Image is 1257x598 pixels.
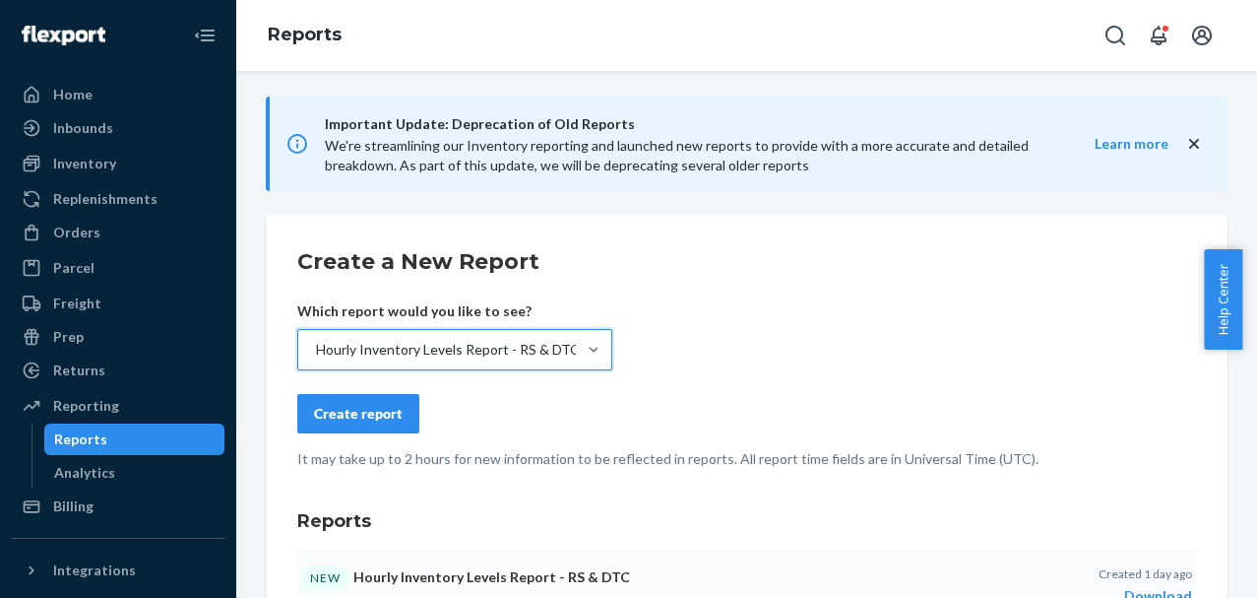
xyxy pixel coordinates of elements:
div: Home [53,85,93,104]
div: NEW [301,565,349,590]
div: Integrations [53,561,136,580]
div: Inbounds [53,118,113,138]
div: Hourly Inventory Levels Report - RS & DTC [316,340,580,360]
a: Prep [12,321,224,353]
button: Create report [297,394,419,433]
a: Freight [12,288,224,319]
span: We're streamlining our Inventory reporting and launched new reports to provide with a more accura... [325,137,1029,173]
div: Freight [53,294,101,313]
button: Learn more [1055,134,1168,154]
a: Inventory [12,148,224,179]
a: Reports [44,424,225,455]
button: Open account menu [1182,16,1222,55]
a: Inbounds [12,112,224,144]
a: Orders [12,217,224,248]
a: Parcel [12,252,224,284]
a: Reporting [12,390,224,422]
div: Analytics [54,463,115,483]
button: Help Center [1204,249,1242,350]
div: Inventory [53,154,116,173]
p: Which report would you like to see? [297,301,612,321]
button: Close Navigation [185,16,224,55]
ol: breadcrumbs [252,7,357,64]
img: Flexport logo [22,26,105,45]
div: Billing [53,497,94,516]
div: Create report [314,404,403,424]
a: Replenishments [12,183,224,215]
button: Open notifications [1139,16,1178,55]
button: Open Search Box [1096,16,1135,55]
div: Replenishments [53,189,157,209]
p: Created 1 day ago [1099,565,1192,582]
p: Hourly Inventory Levels Report - RS & DTC [301,565,889,590]
a: Analytics [44,457,225,489]
button: Integrations [12,555,224,586]
button: close [1184,134,1204,155]
div: Orders [53,223,100,242]
div: Reporting [53,396,119,416]
div: Returns [53,361,105,380]
div: Parcel [53,258,94,278]
a: Returns [12,355,224,386]
a: Home [12,79,224,110]
h3: Reports [297,508,1196,534]
h2: Create a New Report [297,246,1196,278]
a: Reports [268,24,342,45]
div: Prep [53,327,84,347]
div: Reports [54,430,107,449]
a: Billing [12,491,224,522]
span: Important Update: Deprecation of Old Reports [325,112,1055,136]
p: It may take up to 2 hours for new information to be reflected in reports. All report time fields ... [297,449,1196,469]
